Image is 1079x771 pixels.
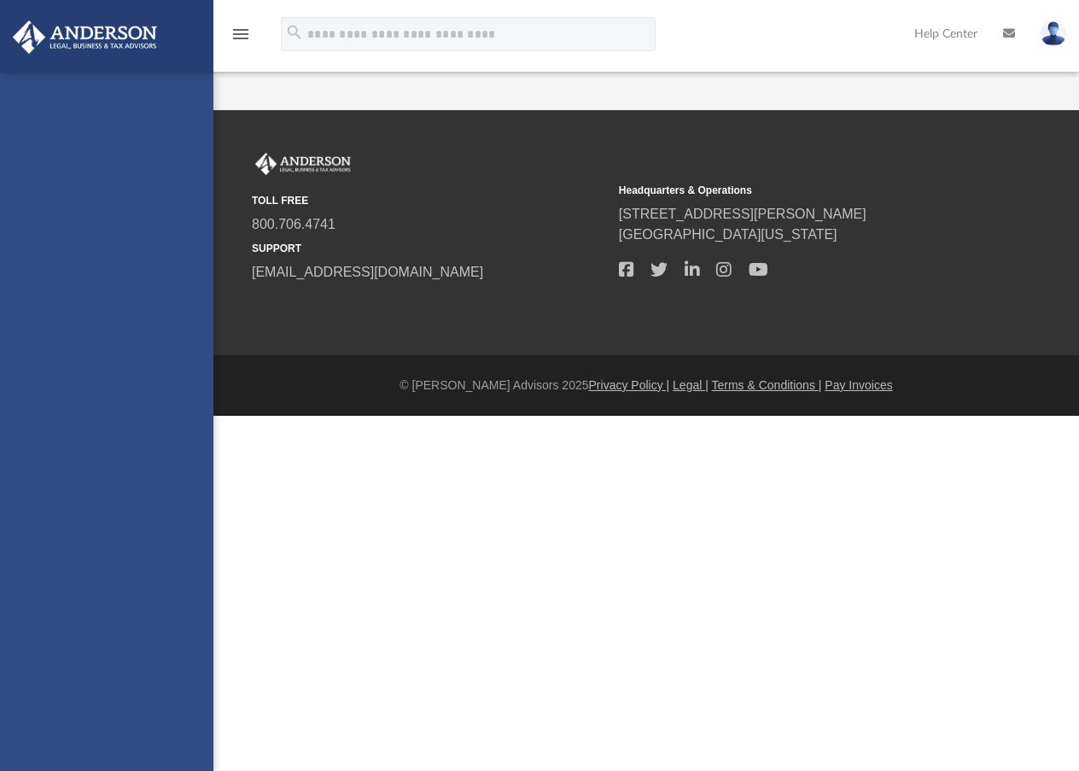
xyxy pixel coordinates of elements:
[8,20,162,54] img: Anderson Advisors Platinum Portal
[589,378,670,392] a: Privacy Policy |
[619,183,974,198] small: Headquarters & Operations
[252,265,483,279] a: [EMAIL_ADDRESS][DOMAIN_NAME]
[230,32,251,44] a: menu
[619,227,837,242] a: [GEOGRAPHIC_DATA][US_STATE]
[230,24,251,44] i: menu
[285,23,304,42] i: search
[252,241,607,256] small: SUPPORT
[252,217,335,231] a: 800.706.4741
[673,378,709,392] a: Legal |
[712,378,822,392] a: Terms & Conditions |
[252,153,354,175] img: Anderson Advisors Platinum Portal
[825,378,892,392] a: Pay Invoices
[1041,21,1066,46] img: User Pic
[252,193,607,208] small: TOLL FREE
[213,377,1079,394] div: © [PERSON_NAME] Advisors 2025
[619,207,866,221] a: [STREET_ADDRESS][PERSON_NAME]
